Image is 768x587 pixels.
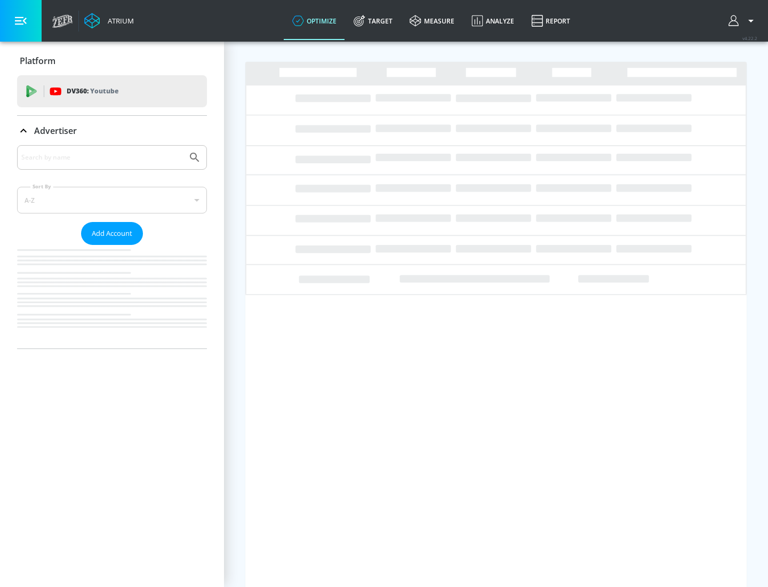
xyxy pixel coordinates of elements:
span: Add Account [92,227,132,240]
span: v 4.22.2 [742,35,757,41]
div: A-Z [17,187,207,213]
nav: list of Advertiser [17,245,207,348]
p: Advertiser [34,125,77,137]
a: Report [523,2,579,40]
a: Analyze [463,2,523,40]
input: Search by name [21,150,183,164]
div: DV360: Youtube [17,75,207,107]
div: Platform [17,46,207,76]
label: Sort By [30,183,53,190]
div: Atrium [103,16,134,26]
a: measure [401,2,463,40]
a: optimize [284,2,345,40]
div: Advertiser [17,145,207,348]
a: Atrium [84,13,134,29]
a: Target [345,2,401,40]
div: Advertiser [17,116,207,146]
button: Add Account [81,222,143,245]
p: DV360: [67,85,118,97]
p: Youtube [90,85,118,97]
p: Platform [20,55,55,67]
